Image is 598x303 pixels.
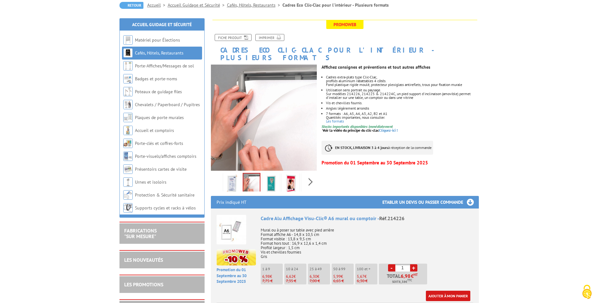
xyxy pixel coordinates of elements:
[326,88,479,100] li: Utilisation sens portrait ou paysage. Sur modèles 214226, 214225 & 214224C, un pied support d'inc...
[414,272,418,277] sup: HT
[135,37,180,43] a: Matériel pour Élections
[286,279,306,283] p: 7,35 €
[255,34,284,41] a: Imprimer
[123,126,133,135] img: Accueil et comptoirs
[322,128,398,133] a: Voir la vidéo du principe du clic-clacCliquez-ici !
[326,106,479,110] li: Angles légèrement arrondis
[135,63,194,69] a: Porte-Affiches/Messages de sol
[123,100,133,109] img: Chevalets / Paperboard / Pupitres
[322,64,430,70] strong: Affichez consignes et préventions et tout autres affiches
[357,274,377,279] p: €
[333,274,341,279] span: 5,99
[264,174,279,194] img: cadre_alu_affichage_visu_clic_a6_mural_comptoir_214226.jpg
[135,192,194,198] a: Protection & Sécurité sanitaire
[282,2,389,8] li: Cadres Eco Clic-Clac pour l'intérieur - Plusieurs formats
[123,151,133,161] img: Porte-visuels/affiches comptoirs
[333,274,354,279] p: €
[326,119,344,123] a: Les formats
[224,174,240,194] img: cadres_aluminium_clic_clac_covid-19_214226.jpg
[135,89,182,94] a: Poteaux de guidage files
[135,140,183,146] a: Porte-clés et coffres-forts
[388,264,395,272] a: -
[286,274,306,279] p: €
[286,274,293,279] span: 6,62
[310,274,317,279] span: 6,30
[217,249,256,266] img: promotion
[217,215,246,244] img: Cadre Alu Affichage Visu-Clic® A6 mural ou comptoir
[123,61,133,71] img: Porte-Affiches/Messages de sol
[326,20,363,29] span: Promoweb
[243,174,260,193] img: cadre_alu_affichage_visu_clic_a6_a5_a4_a3_a2_a1_b2_214226_214225_214224c_214224_214223_214222_214...
[262,274,283,279] p: €
[135,179,166,185] a: Urnes et isoloirs
[322,124,393,129] font: Stocks importants disponibles immédiatement
[262,279,283,283] p: 7,75 €
[135,102,200,107] a: Chevalets / Paperboard / Pupitres
[135,128,174,133] a: Accueil et comptoirs
[426,291,470,301] a: Ajouter à mon panier
[262,274,270,279] span: 6,98
[124,281,163,288] a: LES PROMOTIONS
[310,279,330,283] p: 7,00 €
[217,267,256,285] p: Promotion du 01 Septembre au 30 Septembre 2025
[217,196,247,209] p: Prix indiqué HT
[123,48,133,58] img: Cafés, Hôtels, Restaurants
[333,279,354,283] p: 6,65 €
[168,2,227,8] a: Accueil Guidage et Sécurité
[357,267,377,271] p: 100 et +
[147,2,168,8] a: Accueil
[215,34,252,41] a: Fiche produit
[123,164,133,174] img: Présentoirs cartes de visite
[123,203,133,213] img: Supports cycles et racks à vélos
[357,274,364,279] span: 5,67
[123,35,133,45] img: Matériel pour Élections
[392,279,412,284] span: Soit €
[303,174,318,194] img: cadre_alu_affichage_visu_clic_a6_mural_comptoir_214226_1.jpg
[333,267,354,271] p: 50 à 99
[135,76,177,82] a: Badges et porte-noms
[322,128,379,133] span: Voir la vidéo du principe du clic-clac
[119,2,143,9] a: Retour
[322,161,479,165] p: Promotion du 01 Septembre au 30 Septembre 2025
[335,145,388,150] strong: EN STOCK, LIVRAISON 3 à 4 jours
[308,177,314,187] span: Next
[135,166,187,172] a: Présentoirs cartes de visite
[379,215,404,221] span: Réf.214226
[135,115,184,120] a: Plaques de porte murales
[227,2,282,8] a: Cafés, Hôtels, Restaurants
[135,153,196,159] a: Porte-visuels/affiches comptoirs
[123,190,133,200] img: Protection & Sécurité sanitaire
[283,174,298,194] img: cadre_alu_affichage_visu_clic_a6_mural_comptoir_214226_3.jpg
[286,267,306,271] p: 10 à 24
[357,279,377,283] p: 6,30 €
[135,205,196,211] a: Supports cycles et racks à vélos
[261,224,473,259] p: Mural ou à poser sur table avec pied arrière Format affiche A6 - 14,8 x 10,5 cm Format visible : ...
[326,112,479,119] p: 7 formats : A6, A5, A4, A3, A2, B2 et A1 Quantités importantes, nous consulter.
[123,177,133,187] img: Urnes et isoloirs
[399,279,405,284] span: 8,38
[123,113,133,122] img: Plaques de porte murales
[135,50,183,56] a: Cafés, Hôtels, Restaurants
[211,65,317,171] img: cadre_alu_affichage_visu_clic_a6_a5_a4_a3_a2_a1_b2_214226_214225_214224c_214224_214223_214222_214...
[576,282,598,303] button: Cookies (fenêtre modale)
[322,141,433,155] p: à réception de la commande
[132,22,192,27] a: Accueil Guidage et Sécurité
[401,273,411,278] span: 6,98
[411,273,414,278] span: €
[410,264,417,272] a: +
[124,227,157,239] a: FABRICATIONS"Sur Mesure"
[310,274,330,279] p: €
[310,267,330,271] p: 25 à 49
[123,87,133,96] img: Poteaux de guidage files
[124,257,163,263] a: LES NOUVEAUTÉS
[326,101,479,105] p: Vis et chevilles fournis.
[382,196,479,209] h3: Etablir un devis ou passer commande
[262,267,283,271] p: 1 à 9
[261,215,473,222] div: Cadre Alu Affichage Visu-Clic® A6 mural ou comptoir -
[407,278,412,282] sup: TTC
[380,273,427,284] p: Total
[326,75,479,87] li: Cadres extra-plats type Clic-Clac, profilés aluminium rabattables 4 côtés. Fond plastique rigide ...
[579,284,595,300] img: Cookies (fenêtre modale)
[123,139,133,148] img: Porte-clés et coffres-forts
[123,74,133,83] img: Badges et porte-noms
